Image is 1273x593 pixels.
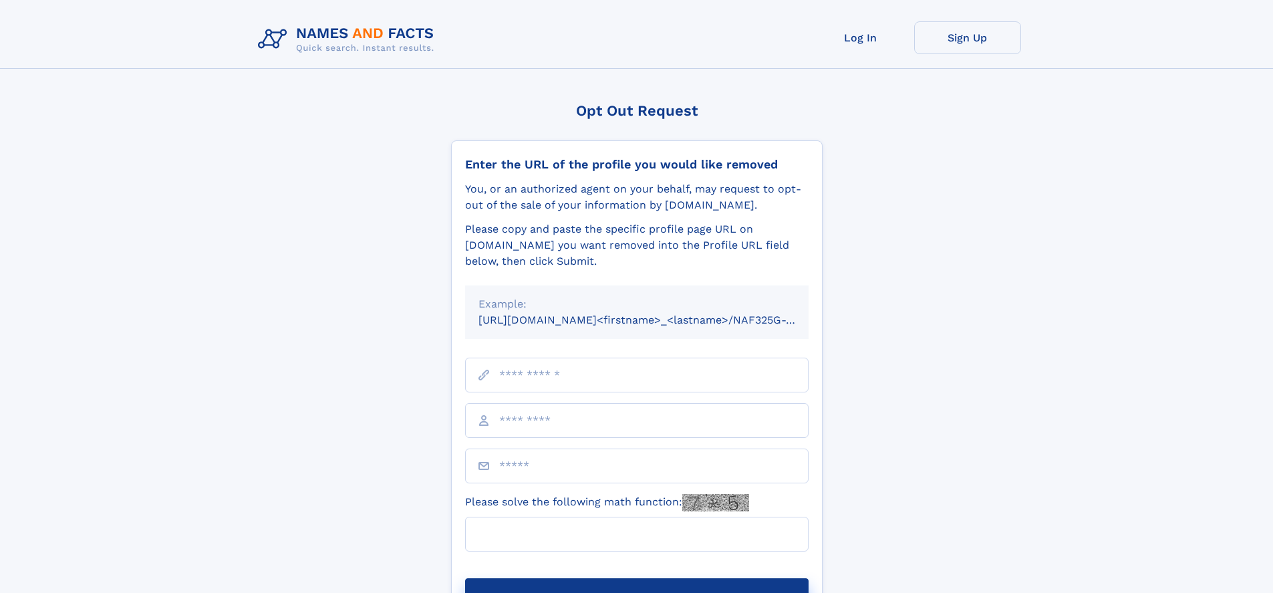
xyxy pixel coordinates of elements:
[465,181,809,213] div: You, or an authorized agent on your behalf, may request to opt-out of the sale of your informatio...
[807,21,914,54] a: Log In
[478,296,795,312] div: Example:
[465,157,809,172] div: Enter the URL of the profile you would like removed
[465,221,809,269] div: Please copy and paste the specific profile page URL on [DOMAIN_NAME] you want removed into the Pr...
[253,21,445,57] img: Logo Names and Facts
[465,494,749,511] label: Please solve the following math function:
[478,314,834,326] small: [URL][DOMAIN_NAME]<firstname>_<lastname>/NAF325G-xxxxxxxx
[914,21,1021,54] a: Sign Up
[451,102,823,119] div: Opt Out Request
